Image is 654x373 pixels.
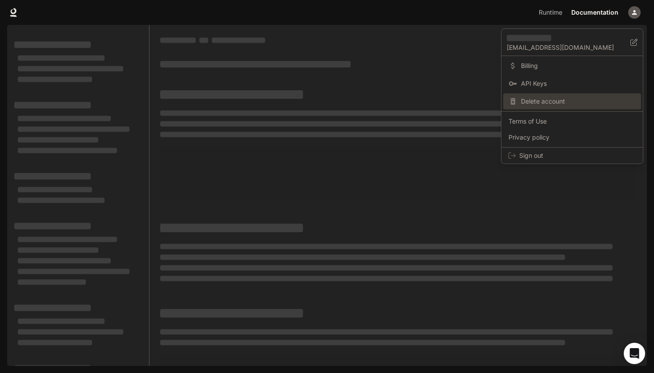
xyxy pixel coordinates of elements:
[503,58,641,74] a: Billing
[521,61,636,70] span: Billing
[521,97,636,106] span: Delete account
[503,113,641,129] a: Terms of Use
[501,29,643,56] div: [EMAIL_ADDRESS][DOMAIN_NAME]
[519,151,636,160] span: Sign out
[521,79,636,88] span: API Keys
[507,43,630,52] p: [EMAIL_ADDRESS][DOMAIN_NAME]
[509,133,636,142] span: Privacy policy
[503,93,641,109] div: Delete account
[503,129,641,145] a: Privacy policy
[503,76,641,92] a: API Keys
[501,148,643,164] div: Sign out
[509,117,636,126] span: Terms of Use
